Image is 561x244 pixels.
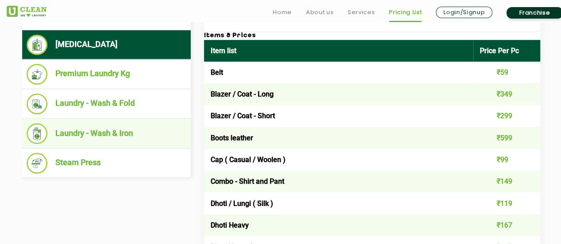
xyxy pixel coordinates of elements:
img: Laundry - Wash & Iron [27,123,47,144]
a: About us [306,7,333,18]
td: ₹599 [473,127,541,149]
img: Steam Press [27,153,47,174]
li: Steam Press [27,153,186,174]
li: Laundry - Wash & Iron [27,123,186,144]
a: Home [273,7,292,18]
img: Dry Cleaning [27,35,47,55]
li: [MEDICAL_DATA] [27,35,186,55]
td: Belt [204,62,473,83]
img: UClean Laundry and Dry Cleaning [7,6,47,17]
img: Laundry - Wash & Fold [27,93,47,114]
td: Cap ( Casual / Woolen ) [204,149,473,170]
td: ₹349 [473,83,541,105]
td: ₹99 [473,149,541,170]
a: Login/Signup [436,7,492,18]
th: Item list [204,40,473,62]
td: ₹149 [473,170,541,192]
td: ₹59 [473,62,541,83]
li: Laundry - Wash & Fold [27,93,186,114]
td: ₹299 [473,105,541,127]
td: Combo - Shirt and Pant [204,170,473,192]
th: Price Per Pc [473,40,541,62]
li: Premium Laundry Kg [27,64,186,85]
a: Pricing List [389,7,422,18]
td: ₹167 [473,214,541,236]
img: Premium Laundry Kg [27,64,47,85]
td: Dhoti / Lungi ( Silk ) [204,192,473,214]
td: Boots leather [204,127,473,149]
a: Services [348,7,375,18]
h3: Items & Prices [204,32,540,40]
td: Blazer / Coat - Short [204,105,473,127]
td: Dhoti Heavy [204,214,473,236]
td: Blazer / Coat - Long [204,83,473,105]
td: ₹119 [473,192,541,214]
